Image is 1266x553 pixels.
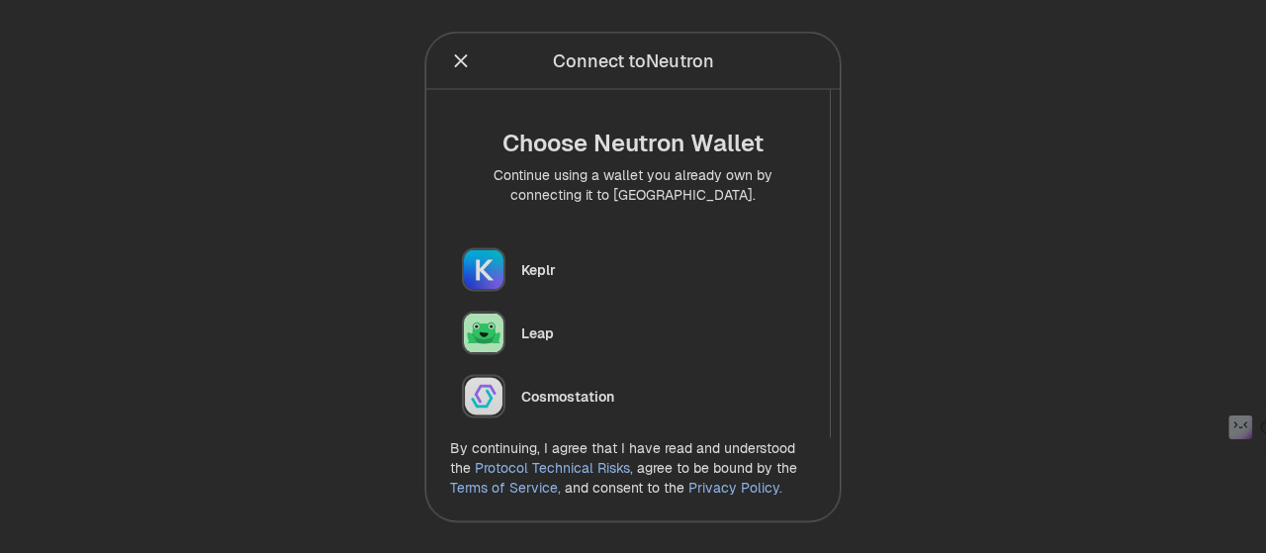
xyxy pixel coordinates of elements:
a: Terms of Service, [450,478,561,496]
div: Cosmostation [521,386,804,406]
button: KeplrKeplr [450,239,816,299]
button: LeapLeap [450,303,816,362]
button: Close [450,46,472,74]
a: Protocol Technical Risks, [475,458,633,476]
img: Cosmostation [462,374,505,417]
div: Choose Neutron Wallet [466,129,800,156]
div: By continuing, I agree that I have read and understood the agree to be bound by the and consent t... [450,437,816,497]
img: Keplr [462,247,505,291]
button: Leap Cosmos MetaMask [450,429,816,489]
div: Keplr [521,259,804,279]
a: Privacy Policy. [688,478,782,496]
div: Continue using a wallet you already own by connecting it to [GEOGRAPHIC_DATA]. [466,164,800,204]
div: Leap [521,323,804,342]
button: CosmostationCosmostation [450,366,816,425]
img: Leap [462,311,505,354]
div: Connect to Neutron [553,46,714,74]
